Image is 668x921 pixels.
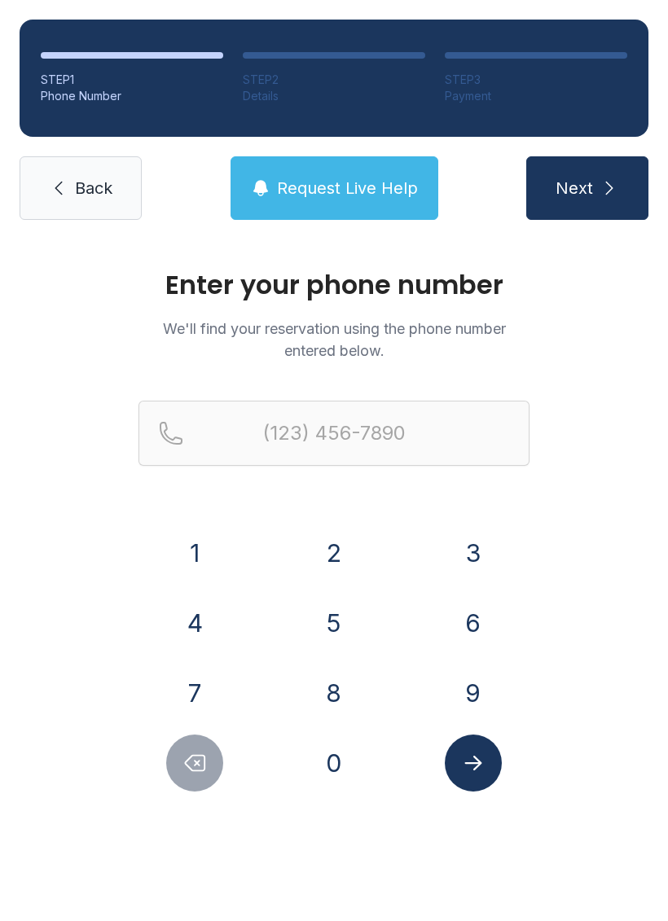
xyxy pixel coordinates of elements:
[445,594,502,651] button: 6
[243,72,425,88] div: STEP 2
[556,177,593,200] span: Next
[166,735,223,792] button: Delete number
[138,401,530,466] input: Reservation phone number
[41,72,223,88] div: STEP 1
[166,524,223,581] button: 1
[166,594,223,651] button: 4
[445,524,502,581] button: 3
[445,88,627,104] div: Payment
[305,664,363,721] button: 8
[277,177,418,200] span: Request Live Help
[445,72,627,88] div: STEP 3
[75,177,112,200] span: Back
[305,524,363,581] button: 2
[305,594,363,651] button: 5
[166,664,223,721] button: 7
[445,664,502,721] button: 9
[41,88,223,104] div: Phone Number
[305,735,363,792] button: 0
[445,735,502,792] button: Submit lookup form
[138,318,530,362] p: We'll find your reservation using the phone number entered below.
[243,88,425,104] div: Details
[138,272,530,298] h1: Enter your phone number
